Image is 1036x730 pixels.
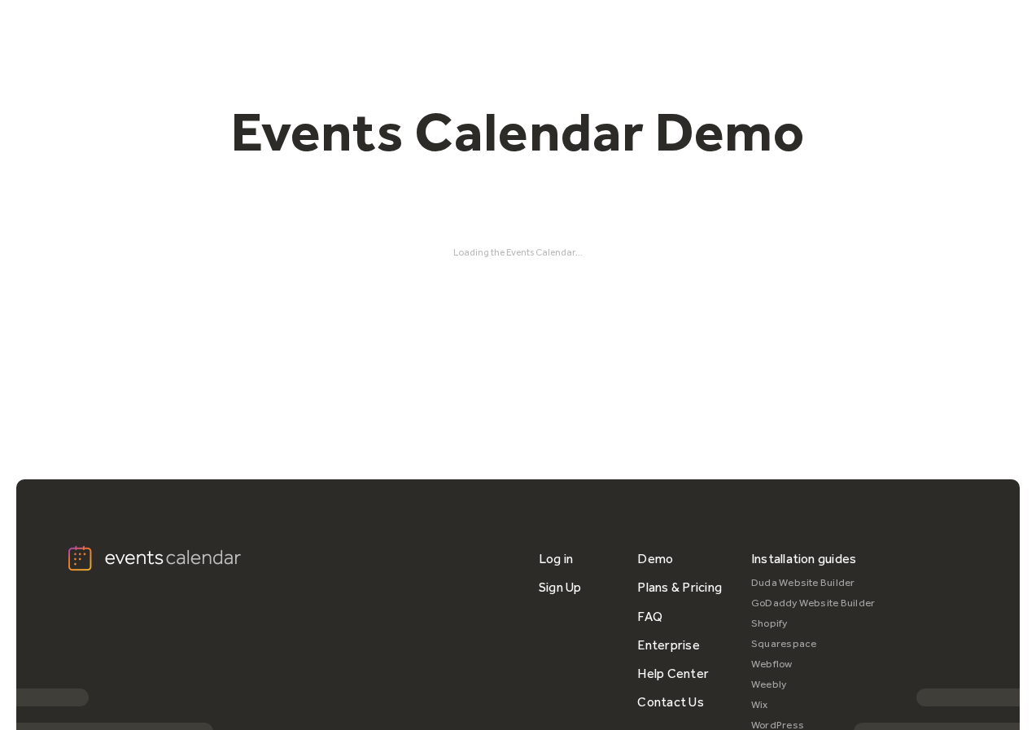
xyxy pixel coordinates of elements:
a: Contact Us [637,688,703,716]
div: Loading the Events Calendar... [52,247,985,258]
a: Demo [637,544,673,573]
a: Shopify [751,614,876,634]
div: Installation guides [751,544,857,573]
a: Plans & Pricing [637,573,722,601]
a: Log in [539,544,573,573]
a: Enterprise [637,631,699,659]
h1: Events Calendar Demo [206,98,831,165]
a: Sign Up [539,573,582,601]
a: Weebly [751,675,876,695]
a: Wix [751,695,876,715]
a: Help Center [637,659,709,688]
a: Duda Website Builder [751,573,876,593]
a: Squarespace [751,634,876,654]
a: Webflow [751,654,876,675]
a: FAQ [637,602,662,631]
a: GoDaddy Website Builder [751,593,876,614]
